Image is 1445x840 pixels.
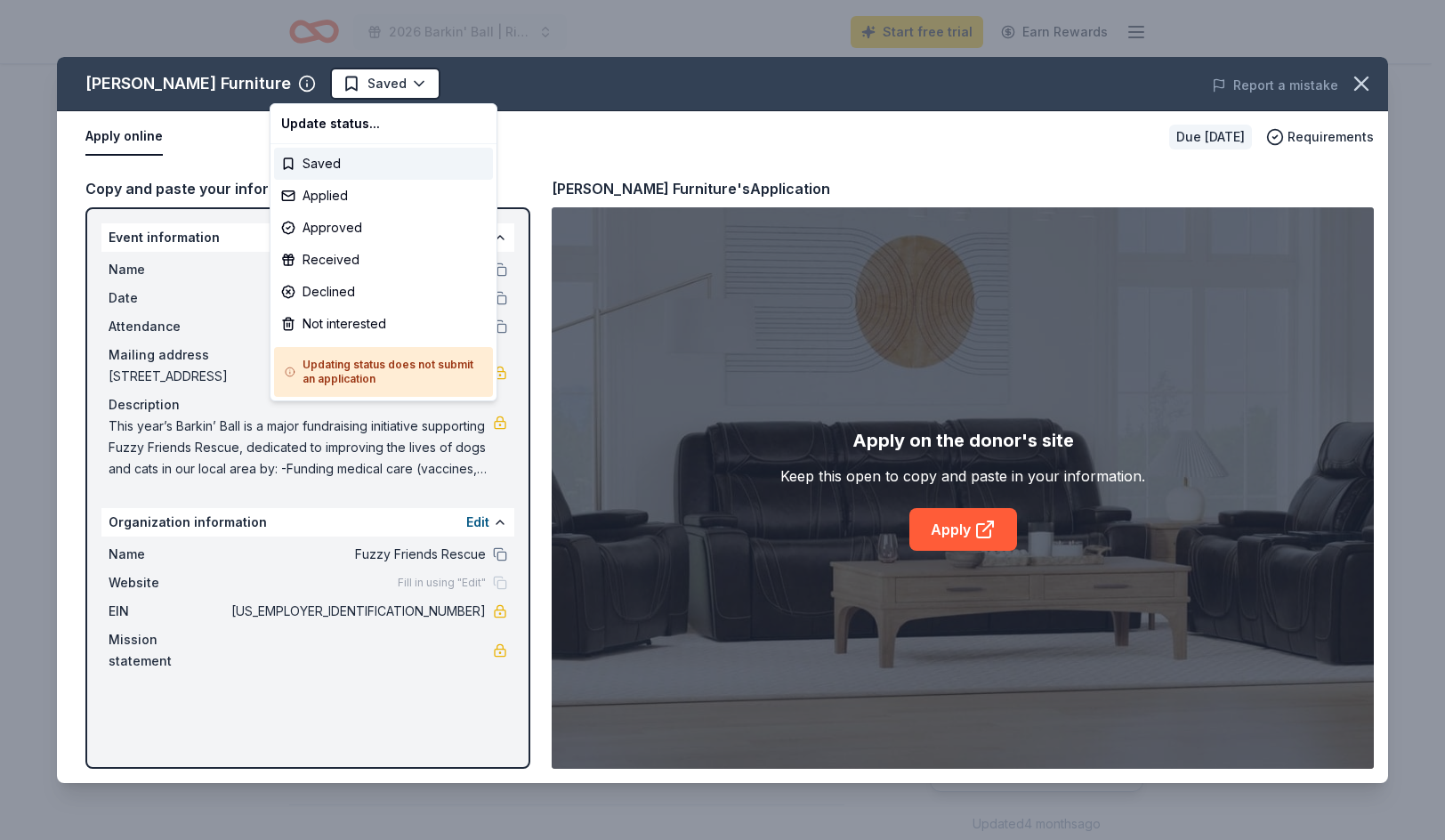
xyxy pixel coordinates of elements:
[285,358,482,386] h5: Updating status does not submit an application
[274,308,493,340] div: Not interested
[389,21,531,43] span: 2026 Barkin' Ball | Rio [DATE]
[274,148,493,180] div: Saved
[274,276,493,308] div: Declined
[274,212,493,244] div: Approved
[274,244,493,276] div: Received
[274,108,493,140] div: Update status...
[274,180,493,212] div: Applied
